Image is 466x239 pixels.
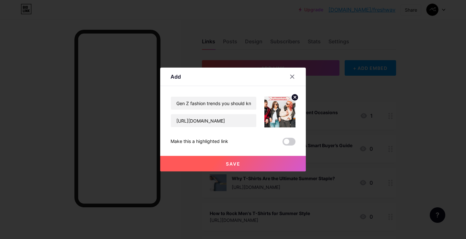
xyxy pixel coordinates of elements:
[171,138,228,146] div: Make this a highlighted link
[160,156,306,171] button: Save
[264,96,295,127] img: link_thumbnail
[226,161,240,167] span: Save
[171,73,181,81] div: Add
[171,97,256,110] input: Title
[171,114,256,127] input: URL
